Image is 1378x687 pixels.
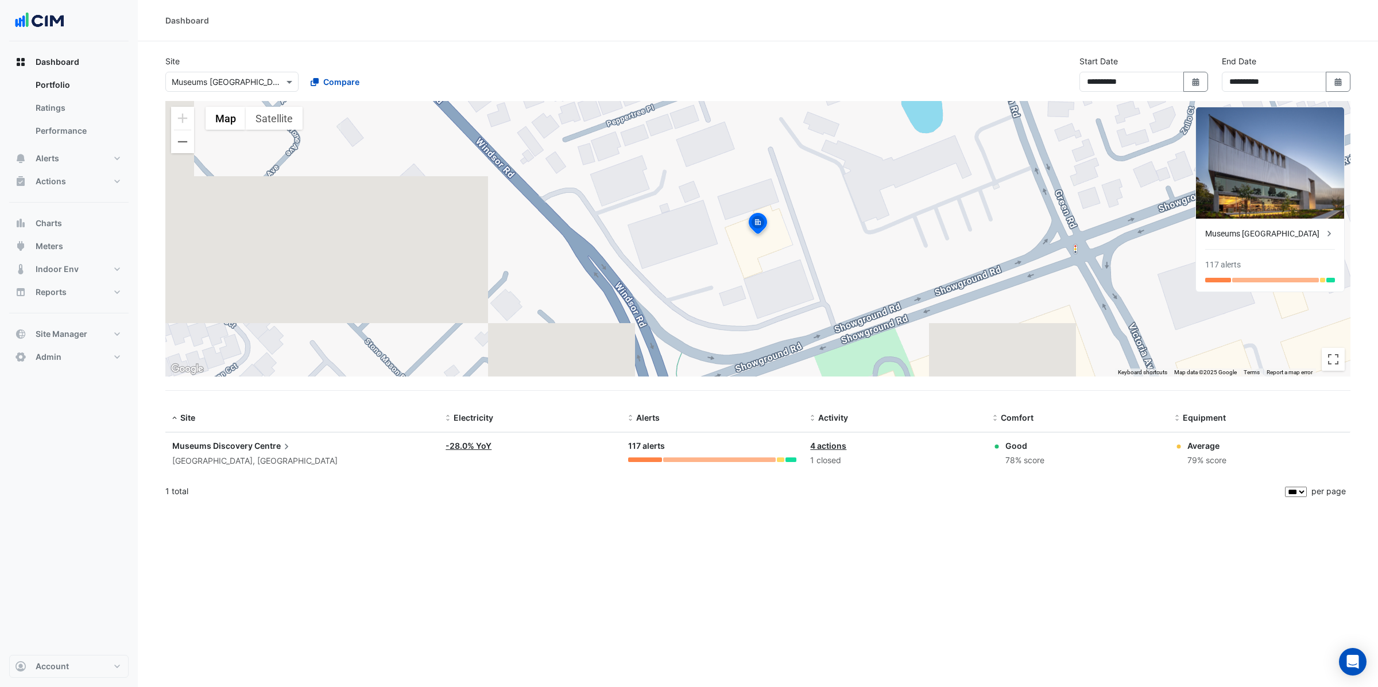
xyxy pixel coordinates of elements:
span: Site Manager [36,328,87,340]
div: [GEOGRAPHIC_DATA], [GEOGRAPHIC_DATA] [172,455,432,468]
button: Zoom out [171,130,194,153]
fa-icon: Select Date [1191,77,1201,87]
a: Open this area in Google Maps (opens a new window) [168,362,206,377]
span: Account [36,661,69,672]
button: Toggle fullscreen view [1322,348,1345,371]
button: Compare [303,72,367,92]
button: Zoom in [171,107,194,130]
button: Alerts [9,147,129,170]
app-icon: Admin [15,351,26,363]
app-icon: Dashboard [15,56,26,68]
button: Admin [9,346,129,368]
span: Map data ©2025 Google [1174,369,1237,375]
div: 117 alerts [1205,259,1241,271]
div: 79% score [1187,454,1226,467]
button: Show satellite imagery [246,107,303,130]
span: Activity [818,413,848,422]
span: Alerts [636,413,660,422]
a: Portfolio [26,73,129,96]
div: Average [1187,440,1226,452]
button: Charts [9,212,129,235]
a: Report a map error [1267,369,1313,375]
img: site-pin-selected.svg [745,211,771,239]
app-icon: Charts [15,218,26,229]
span: per page [1311,486,1346,496]
div: 1 closed [810,454,979,467]
button: Reports [9,281,129,304]
div: 78% score [1005,454,1044,467]
a: Terms (opens in new tab) [1244,369,1260,375]
span: Compare [323,76,359,88]
app-icon: Indoor Env [15,263,26,275]
span: Charts [36,218,62,229]
span: Alerts [36,153,59,164]
img: Museums Discovery Centre [1196,107,1344,219]
button: Dashboard [9,51,129,73]
app-icon: Alerts [15,153,26,164]
div: Museums [GEOGRAPHIC_DATA] [1205,228,1323,240]
app-icon: Actions [15,176,26,187]
button: Site Manager [9,323,129,346]
div: Good [1005,440,1044,452]
img: Company Logo [14,9,65,32]
div: 1 total [165,477,1283,506]
span: Dashboard [36,56,79,68]
button: Indoor Env [9,258,129,281]
div: Open Intercom Messenger [1339,648,1367,676]
a: 4 actions [810,441,846,451]
div: 117 alerts [628,440,797,453]
img: Google [168,362,206,377]
span: Meters [36,240,63,252]
button: Account [9,655,129,678]
app-icon: Reports [15,286,26,298]
app-icon: Site Manager [15,328,26,340]
div: Dashboard [9,73,129,147]
app-icon: Meters [15,240,26,252]
span: Museums Discovery [172,441,253,451]
label: Start Date [1079,55,1118,67]
span: Admin [36,351,61,363]
span: Electricity [454,413,493,422]
button: Meters [9,235,129,258]
span: Actions [36,176,66,187]
span: Centre [254,440,292,452]
span: Indoor Env [36,263,79,275]
span: Comfort [1001,413,1033,422]
label: Site [165,55,180,67]
a: Ratings [26,96,129,119]
span: Site [180,413,195,422]
a: -28.0% YoY [446,441,491,451]
fa-icon: Select Date [1333,77,1344,87]
span: Reports [36,286,67,298]
label: End Date [1222,55,1256,67]
div: Dashboard [165,14,209,26]
button: Actions [9,170,129,193]
button: Show street map [206,107,246,130]
a: Performance [26,119,129,142]
span: Equipment [1183,413,1226,422]
button: Keyboard shortcuts [1118,368,1167,377]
